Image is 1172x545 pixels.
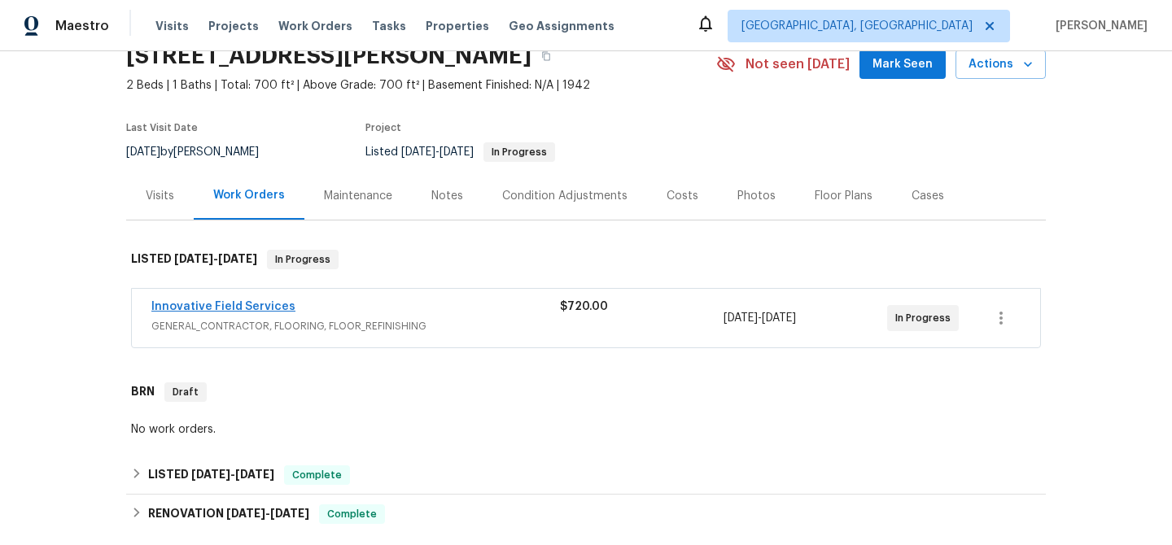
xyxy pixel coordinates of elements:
span: Projects [208,18,259,34]
div: Condition Adjustments [502,188,628,204]
div: BRN Draft [126,366,1046,418]
span: Mark Seen [872,54,933,75]
span: Last Visit Date [126,123,198,133]
span: Listed [365,146,555,158]
div: LISTED [DATE]-[DATE]In Progress [126,233,1046,286]
div: Maintenance [324,188,392,204]
span: Maestro [55,18,109,34]
span: [DATE] [439,146,474,158]
span: - [724,310,796,326]
h6: BRN [131,382,155,402]
span: [DATE] [218,253,257,264]
span: GENERAL_CONTRACTOR, FLOORING, FLOOR_REFINISHING [151,318,560,334]
span: Complete [321,506,383,522]
h6: LISTED [148,465,274,485]
span: [DATE] [191,469,230,480]
span: - [226,508,309,519]
span: Tasks [372,20,406,32]
span: Complete [286,467,348,483]
span: - [401,146,474,158]
span: [PERSON_NAME] [1049,18,1148,34]
span: [DATE] [270,508,309,519]
span: [DATE] [226,508,265,519]
span: In Progress [269,251,337,268]
div: Visits [146,188,174,204]
button: Copy Address [531,41,561,71]
h2: [STREET_ADDRESS][PERSON_NAME] [126,48,531,64]
div: RENOVATION [DATE]-[DATE]Complete [126,495,1046,534]
span: [GEOGRAPHIC_DATA], [GEOGRAPHIC_DATA] [741,18,973,34]
span: In Progress [895,310,957,326]
span: [DATE] [174,253,213,264]
span: - [174,253,257,264]
div: Work Orders [213,187,285,203]
span: Geo Assignments [509,18,614,34]
a: Innovative Field Services [151,301,295,312]
div: Notes [431,188,463,204]
span: [DATE] [126,146,160,158]
h6: LISTED [131,250,257,269]
span: Project [365,123,401,133]
div: by [PERSON_NAME] [126,142,278,162]
span: [DATE] [401,146,435,158]
div: No work orders. [131,421,1041,438]
div: LISTED [DATE]-[DATE]Complete [126,456,1046,495]
div: Costs [667,188,698,204]
span: Work Orders [278,18,352,34]
h6: RENOVATION [148,504,309,524]
span: Properties [426,18,489,34]
span: In Progress [485,147,553,157]
button: Actions [956,50,1046,80]
span: 2 Beds | 1 Baths | Total: 700 ft² | Above Grade: 700 ft² | Basement Finished: N/A | 1942 [126,77,716,94]
span: - [191,469,274,480]
span: Not seen [DATE] [746,56,850,72]
span: [DATE] [762,312,796,324]
button: Mark Seen [859,50,946,80]
span: [DATE] [235,469,274,480]
span: Draft [166,384,205,400]
span: Visits [155,18,189,34]
div: Floor Plans [815,188,872,204]
div: Photos [737,188,776,204]
div: Cases [912,188,944,204]
span: Actions [969,54,1033,75]
span: $720.00 [560,301,608,312]
span: [DATE] [724,312,758,324]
